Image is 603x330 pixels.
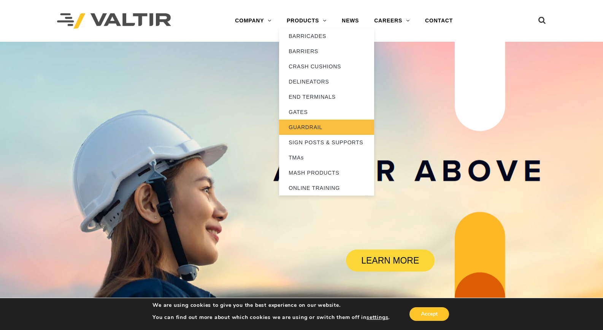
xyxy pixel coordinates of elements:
a: TMAs [279,150,374,165]
a: GATES [279,104,374,120]
a: CONTACT [417,13,460,28]
img: Valtir [57,13,171,29]
a: COMPANY [227,13,279,28]
p: We are using cookies to give you the best experience on our website. [152,302,390,309]
a: CAREERS [367,13,417,28]
a: NEWS [334,13,367,28]
a: CRASH CUSHIONS [279,59,374,74]
button: Accept [409,307,449,321]
a: LEARN MORE [346,249,435,272]
p: You can find out more about which cookies we are using or switch them off in . [152,314,390,321]
a: ONLINE TRAINING [279,180,374,196]
a: GUARDRAIL [279,120,374,135]
a: END TERMINALS [279,89,374,104]
a: PRODUCTS [279,13,334,28]
a: SIGN POSTS & SUPPORTS [279,135,374,150]
button: settings [367,314,388,321]
a: MASH PRODUCTS [279,165,374,180]
a: DELINEATORS [279,74,374,89]
a: BARRICADES [279,28,374,44]
a: BARRIERS [279,44,374,59]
